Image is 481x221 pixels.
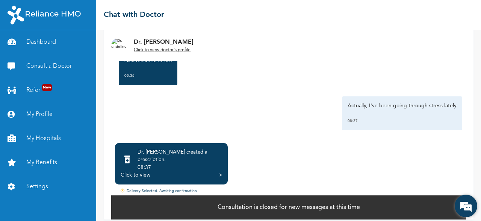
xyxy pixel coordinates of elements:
div: Dr. [PERSON_NAME] created a prescription . [138,149,222,164]
div: Navigation go back [8,41,20,53]
p: Consultation is closed for new messages at this time [218,203,360,212]
u: Click to view doctor's profile [134,48,191,52]
div: Click to view [121,171,150,179]
div: Minimize live chat window [123,4,141,22]
img: d_794563401_company_1708531726252_794563401 [25,38,42,56]
img: RelianceHMO's Logo [8,6,81,24]
div: Chat with us now [50,42,138,52]
div: 08:37 [138,164,222,171]
span: Conversation [4,196,74,201]
span: New [42,84,52,91]
textarea: Type your message and hit 'Enter' [4,156,143,183]
div: 08:37 [348,117,457,125]
div: Delivery Selected. Awaiting confirmation [111,188,466,195]
img: Dr. undefined` [111,38,126,53]
div: FAQs [74,183,144,206]
span: We're online! [44,70,104,146]
p: Dr. [PERSON_NAME] [134,38,193,47]
h2: Chat with Doctor [104,9,164,21]
div: > [219,171,222,179]
div: 08:36 [124,72,172,79]
p: Actually, I've been going through stress lately [348,102,457,110]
